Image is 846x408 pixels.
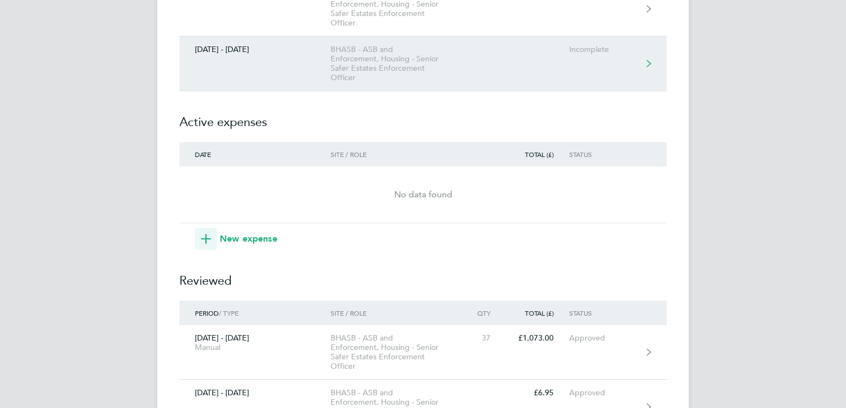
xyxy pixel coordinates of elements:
div: £6.95 [506,388,569,397]
div: [DATE] - [DATE] [179,45,331,54]
div: Date [179,150,331,158]
div: No data found [179,188,667,201]
div: Incomplete [569,45,637,54]
div: Approved [569,388,637,397]
div: 37 [457,333,506,343]
span: Period [195,308,219,317]
div: Status [569,150,637,158]
a: [DATE] - [DATE]ManualBHASB - ASB and Enforcement, Housing - Senior Safer Estates Enforcement Offi... [179,325,667,380]
div: [DATE] - [DATE] [179,333,331,352]
div: Approved [569,333,637,343]
div: BHASB - ASB and Enforcement, Housing - Senior Safer Estates Enforcement Officer [331,333,457,371]
div: / Type [179,309,331,317]
div: [DATE] - [DATE] [179,388,331,397]
div: BHASB - ASB and Enforcement, Housing - Senior Safer Estates Enforcement Officer [331,45,457,82]
div: Site / Role [331,309,457,317]
span: New expense [220,232,277,245]
div: Total (£) [506,309,569,317]
div: Site / Role [331,150,457,158]
a: [DATE] - [DATE]BHASB - ASB and Enforcement, Housing - Senior Safer Estates Enforcement OfficerInc... [179,36,667,91]
div: Status [569,309,637,317]
div: Total (£) [506,150,569,158]
div: £1,073.00 [506,333,569,343]
h2: Reviewed [179,250,667,301]
h2: Active expenses [179,91,667,142]
button: New expense [195,228,277,250]
div: Manual [195,343,315,352]
div: Qty [457,309,506,317]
